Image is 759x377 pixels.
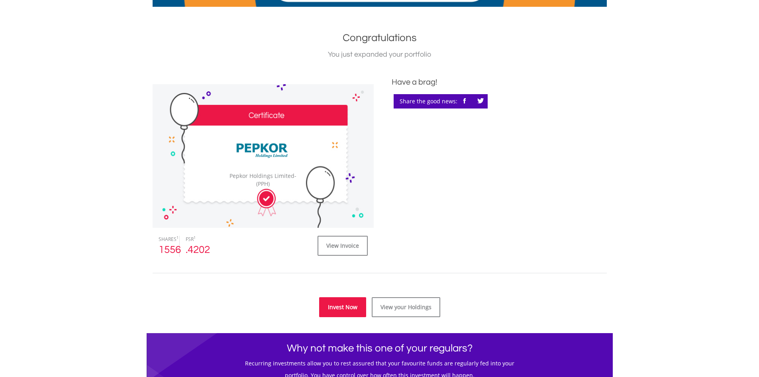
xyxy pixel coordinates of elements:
sup: 1 [194,235,196,240]
div: SHARES [159,236,174,243]
div: .4202 [186,243,212,257]
h1: Why not make this one of your regulars? [153,341,607,355]
div: You just expanded your portfolio [153,49,607,60]
div: Pepkor Holdings Limited [224,172,302,188]
img: EQU.ZA.PPH.png [234,132,292,168]
sup: 1 [177,235,178,240]
a: View Invoice [318,236,368,256]
span: - (PPH) [256,172,296,188]
div: FSR [186,236,212,243]
div: Share the good news: [394,94,488,109]
h5: Recurring investments allow you to rest assured that your favourite funds are regularly fed into ... [153,359,607,367]
a: View your Holdings [372,297,440,317]
div: 1556 [159,243,174,257]
a: Invest Now [319,297,366,317]
div: Have a brag! [392,76,607,88]
h1: Congratulations [153,31,607,45]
